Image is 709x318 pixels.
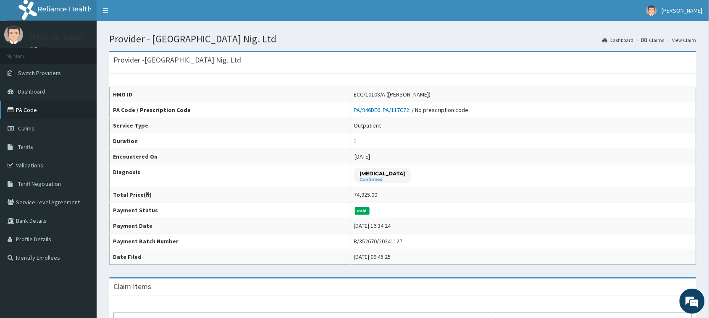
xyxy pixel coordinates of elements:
img: User Image [4,25,23,44]
th: Total Price(₦) [110,187,351,203]
span: [PERSON_NAME] [662,7,703,14]
div: 74,925.00 [354,190,378,199]
span: Paid [355,207,370,215]
a: PA/946DE6 [354,106,383,114]
th: HMO ID [110,87,351,102]
span: Tariffs [18,143,33,151]
th: Payment Status [110,203,351,218]
th: PA Code / Prescription Code [110,102,351,118]
th: Payment Date [110,218,351,234]
a: PA/117C72 [383,106,412,114]
p: [PERSON_NAME] [29,34,84,42]
span: Tariff Negotiation [18,180,61,188]
th: Duration [110,133,351,149]
a: Dashboard [603,36,634,44]
div: 1 [354,137,357,145]
div: B/352670/20241127 [354,237,403,245]
span: Claims [18,125,34,132]
div: [DATE] 09:45:25 [354,253,391,261]
textarea: Type your message and hit 'Enter' [4,229,160,258]
span: Dashboard [18,88,45,95]
div: ECC/10108/A ([PERSON_NAME]) [354,90,431,99]
div: Outpatient [354,121,381,130]
th: Service Type [110,118,351,133]
a: Claims [642,36,664,44]
div: [DATE] 16:34:24 [354,222,391,230]
a: Online [29,46,50,52]
span: [DATE] [355,153,370,160]
p: [MEDICAL_DATA] [360,170,405,177]
th: Encountered On [110,149,351,164]
span: Switch Providers [18,69,61,77]
th: Diagnosis [110,164,351,187]
small: Confirmed [360,177,405,182]
span: We're online! [49,106,116,190]
h3: Provider - [GEOGRAPHIC_DATA] Nig. Ltd [113,56,241,64]
div: Minimize live chat window [138,4,158,24]
img: User Image [646,5,657,16]
th: Payment Batch Number [110,234,351,249]
img: d_794563401_company_1708531726252_794563401 [16,42,34,63]
a: View Claim [672,36,696,44]
div: Chat with us now [44,47,141,58]
th: Date Filed [110,249,351,265]
h3: Claim Items [113,283,151,290]
div: / No prescription code [354,106,469,114]
h1: Provider - [GEOGRAPHIC_DATA] Nig. Ltd [109,34,696,44]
